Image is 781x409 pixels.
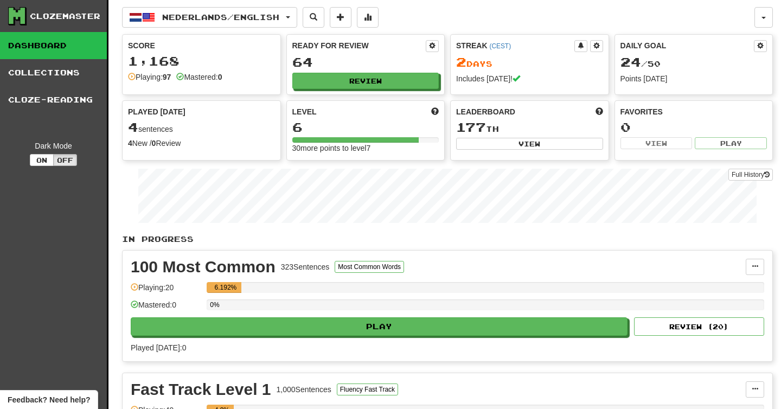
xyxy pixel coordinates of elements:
[281,261,330,272] div: 323 Sentences
[162,12,279,22] span: Nederlands / English
[128,106,185,117] span: Played [DATE]
[728,169,773,181] a: Full History
[131,259,276,275] div: 100 Most Common
[330,7,351,28] button: Add sentence to collection
[8,140,99,151] div: Dark Mode
[335,261,404,273] button: Most Common Words
[122,234,773,245] p: In Progress
[128,119,138,135] span: 4
[303,7,324,28] button: Search sentences
[128,120,275,135] div: sentences
[489,42,511,50] a: (CEST)
[128,138,275,149] div: New / Review
[128,54,275,68] div: 1,168
[292,106,317,117] span: Level
[30,154,54,166] button: On
[292,120,439,134] div: 6
[456,40,574,51] div: Streak
[620,54,641,69] span: 24
[292,40,426,51] div: Ready for Review
[337,384,398,395] button: Fluency Fast Track
[456,54,466,69] span: 2
[122,7,297,28] button: Nederlands/English
[620,59,661,68] span: / 50
[53,154,77,166] button: Off
[292,143,439,154] div: 30 more points to level 7
[176,72,222,82] div: Mastered:
[695,137,767,149] button: Play
[152,139,156,148] strong: 0
[620,106,767,117] div: Favorites
[128,40,275,51] div: Score
[357,7,379,28] button: More stats
[131,381,271,398] div: Fast Track Level 1
[456,119,486,135] span: 177
[131,299,201,317] div: Mastered: 0
[620,73,767,84] div: Points [DATE]
[128,72,171,82] div: Playing:
[620,40,754,52] div: Daily Goal
[292,73,439,89] button: Review
[128,139,132,148] strong: 4
[131,317,628,336] button: Play
[292,55,439,69] div: 64
[431,106,439,117] span: Score more points to level up
[131,282,201,300] div: Playing: 20
[456,73,603,84] div: Includes [DATE]!
[218,73,222,81] strong: 0
[210,282,241,293] div: 6.192%
[634,317,764,336] button: Review (20)
[8,394,90,405] span: Open feedback widget
[456,55,603,69] div: Day s
[30,11,100,22] div: Clozemaster
[456,138,603,150] button: View
[620,137,693,149] button: View
[131,343,186,352] span: Played [DATE]: 0
[456,106,515,117] span: Leaderboard
[277,384,331,395] div: 1,000 Sentences
[620,120,767,134] div: 0
[456,120,603,135] div: th
[596,106,603,117] span: This week in points, UTC
[163,73,171,81] strong: 97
